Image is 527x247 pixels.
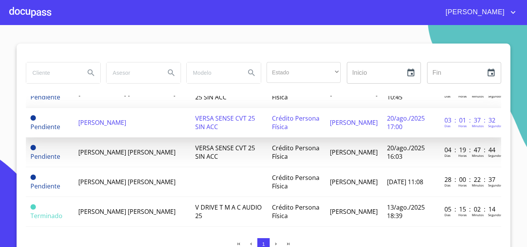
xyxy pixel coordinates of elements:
span: Pendiente [30,175,36,180]
button: account of current user [440,6,518,18]
span: 20/ago./2025 17:00 [387,114,425,131]
span: [PERSON_NAME] [330,148,378,156]
div: ​ [267,62,341,83]
span: [PERSON_NAME] [330,178,378,186]
span: Pendiente [30,115,36,121]
span: Crédito Persona Física [272,203,319,220]
span: [PERSON_NAME] [PERSON_NAME] [78,207,176,216]
button: Search [162,64,181,82]
span: [PERSON_NAME] [PERSON_NAME] [78,178,176,186]
span: 13/ago./2025 18:39 [387,203,425,220]
span: [PERSON_NAME] [330,118,378,127]
p: Dias [444,213,451,217]
p: Segundos [488,124,502,128]
p: 04 : 19 : 47 : 44 [444,146,497,154]
span: Terminado [30,212,62,220]
p: Dias [444,94,451,98]
button: Search [242,64,261,82]
p: Horas [458,124,467,128]
span: Crédito Persona Física [272,173,319,190]
span: [PERSON_NAME] [PERSON_NAME] [78,148,176,156]
p: Horas [458,183,467,187]
p: Dias [444,124,451,128]
p: Dias [444,153,451,158]
span: Crédito Persona Física [272,144,319,161]
p: Segundos [488,213,502,217]
span: VERSA SENSE CVT 25 SIN ACC [195,144,255,161]
span: Pendiente [30,182,60,190]
p: 03 : 01 : 37 : 32 [444,116,497,124]
p: Horas [458,153,467,158]
span: Pendiente [30,145,36,150]
span: [PERSON_NAME] [78,118,126,127]
span: V DRIVE T M A C AUDIO 25 [195,203,262,220]
span: 1 [262,241,265,247]
p: Minutos [472,213,484,217]
span: Crédito Persona Física [272,114,319,131]
span: [DATE] 11:08 [387,178,423,186]
p: Minutos [472,183,484,187]
input: search [106,62,159,83]
p: Horas [458,94,467,98]
input: search [26,62,79,83]
span: Pendiente [30,93,60,101]
p: Horas [458,213,467,217]
p: 05 : 15 : 02 : 14 [444,205,497,213]
span: Pendiente [30,123,60,131]
p: Minutos [472,94,484,98]
span: [PERSON_NAME] [330,207,378,216]
span: Pendiente [30,152,60,161]
span: 20/ago./2025 16:03 [387,144,425,161]
input: search [187,62,239,83]
span: [PERSON_NAME] [440,6,508,18]
span: VERSA SENSE CVT 25 SIN ACC [195,114,255,131]
span: Terminado [30,204,36,210]
p: Minutos [472,153,484,158]
p: Segundos [488,183,502,187]
button: Search [82,64,100,82]
p: Segundos [488,153,502,158]
p: 28 : 00 : 22 : 37 [444,175,497,184]
p: Minutos [472,124,484,128]
p: Dias [444,183,451,187]
p: Segundos [488,94,502,98]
